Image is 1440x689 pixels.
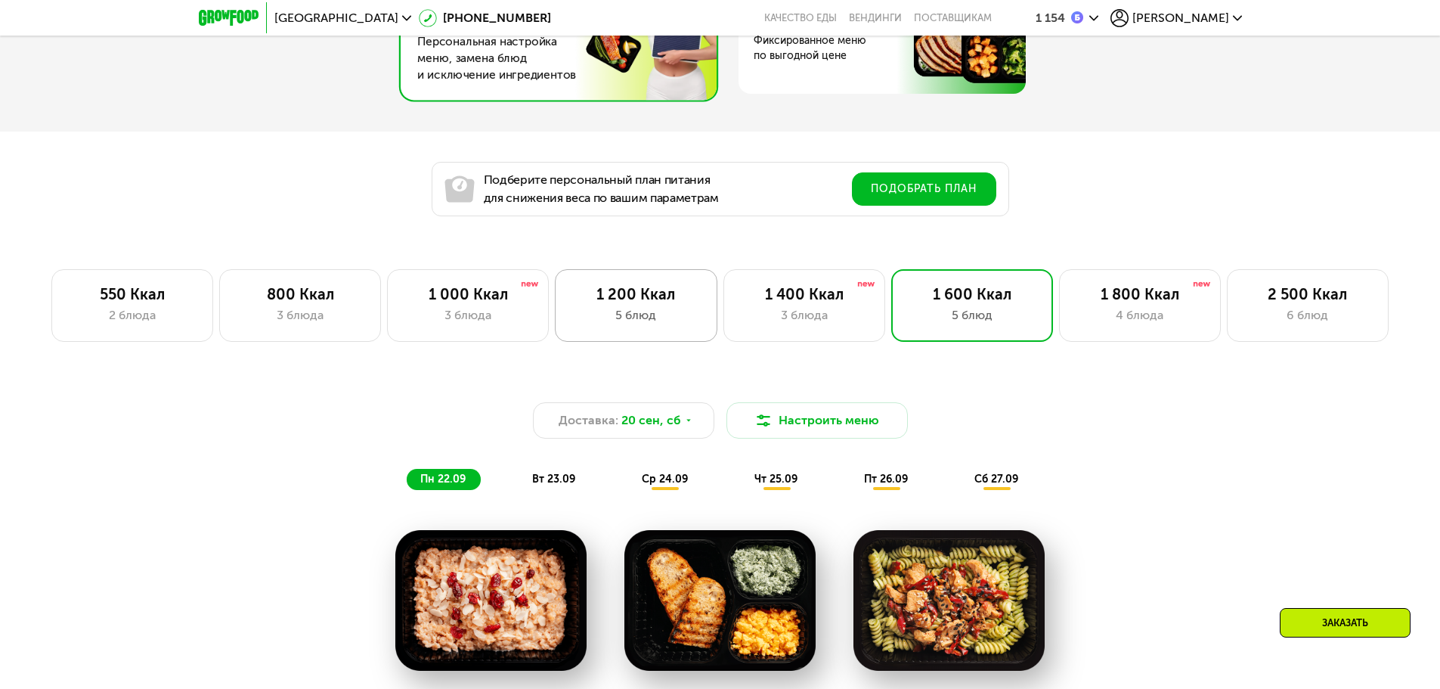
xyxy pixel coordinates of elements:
a: [PHONE_NUMBER] [419,9,551,27]
span: Доставка: [559,411,618,430]
div: 1 200 Ккал [571,285,701,303]
div: 1 600 Ккал [907,285,1037,303]
span: сб 27.09 [974,473,1018,486]
div: 3 блюда [739,306,869,324]
div: 1 800 Ккал [1075,285,1205,303]
div: 1 000 Ккал [403,285,533,303]
div: Заказать [1280,608,1411,638]
div: 6 блюд [1243,306,1373,324]
p: Подберите персональный план питания для снижения веса по вашим параметрам [484,171,719,207]
div: 3 блюда [235,306,365,324]
div: 4 блюда [1075,306,1205,324]
div: 1 400 Ккал [739,285,869,303]
div: 5 блюд [907,306,1037,324]
div: 800 Ккал [235,285,365,303]
div: 2 500 Ккал [1243,285,1373,303]
span: [GEOGRAPHIC_DATA] [274,12,398,24]
div: 1 154 [1036,12,1065,24]
span: вт 23.09 [532,473,575,486]
div: 2 блюда [67,306,197,324]
span: пт 26.09 [864,473,908,486]
a: Качество еды [764,12,837,24]
div: поставщикам [914,12,992,24]
span: ср 24.09 [642,473,688,486]
div: 5 блюд [571,306,701,324]
span: чт 25.09 [754,473,797,486]
button: Настроить меню [726,402,908,439]
button: Подобрать план [852,172,996,206]
div: 550 Ккал [67,285,197,303]
div: 3 блюда [403,306,533,324]
span: 20 сен, сб [621,411,681,430]
a: Вендинги [849,12,902,24]
span: [PERSON_NAME] [1132,12,1229,24]
span: пн 22.09 [420,473,466,486]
